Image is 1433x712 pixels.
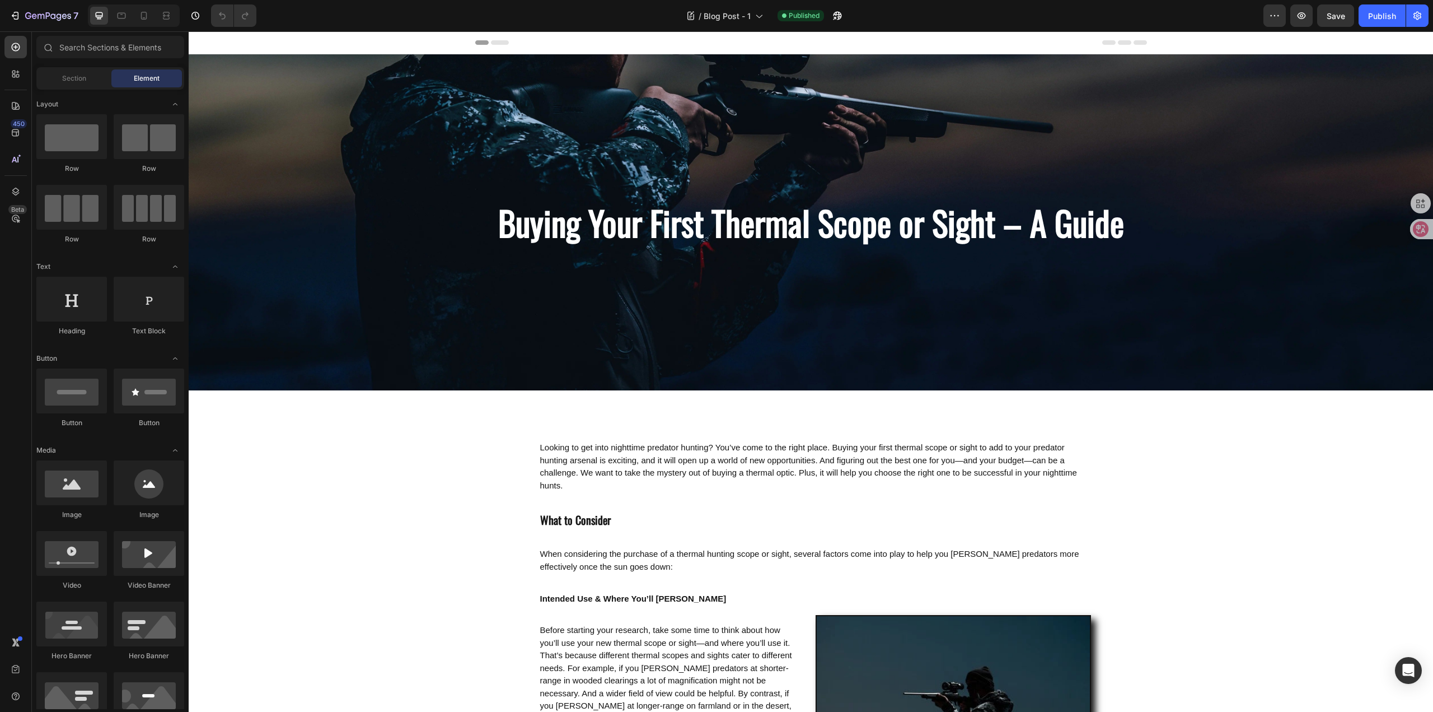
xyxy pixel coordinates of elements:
p: 7 [73,9,78,22]
div: Button [36,418,107,428]
button: 7 [4,4,83,27]
div: Heading [36,326,107,336]
span: Text [36,262,50,272]
span: Toggle open [166,258,184,276]
span: Section [62,73,86,83]
div: Video Banner [114,580,184,590]
div: Button [114,418,184,428]
iframe: Design area [189,31,1433,712]
div: Hero Banner [114,651,184,661]
div: Open Intercom Messenger [1395,657,1422,684]
span: Element [134,73,160,83]
div: Undo/Redo [211,4,256,27]
div: 450 [11,119,27,128]
span: Layout [36,99,58,109]
span: Toggle open [166,441,184,459]
div: Row [114,234,184,244]
div: Image [114,510,184,520]
button: Publish [1359,4,1406,27]
span: Toggle open [166,95,184,113]
span: Button [36,353,57,364]
span: / [699,10,701,22]
div: Video [36,580,107,590]
span: When considering the purchase of a thermal hunting scope or sight, several factors come into play... [352,518,891,540]
div: Image [36,510,107,520]
div: Hero Banner [36,651,107,661]
span: Save [1327,11,1345,21]
button: Save [1317,4,1354,27]
span: Looking to get into nighttime predator hunting? You’ve come to the right place. Buying your first... [352,411,888,459]
div: Row [36,164,107,174]
span: Toggle open [166,350,184,367]
div: Row [114,164,184,174]
div: Publish [1368,10,1396,22]
div: Beta [8,205,27,214]
strong: What to Consider [352,480,422,497]
div: Text Block [114,326,184,336]
span: Media [36,445,56,455]
span: Published [789,11,819,21]
strong: Intended Use & Where You’ll [PERSON_NAME] [352,562,538,572]
h2: Buying Your First Thermal Scope or Sight – A Guide [296,168,949,214]
input: Search Sections & Elements [36,36,184,58]
div: Row [36,234,107,244]
span: Blog Post - 1 [704,10,751,22]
